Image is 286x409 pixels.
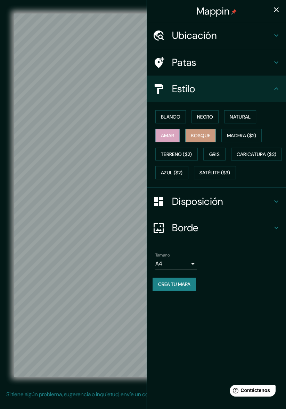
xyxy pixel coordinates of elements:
font: A4 [155,260,162,267]
font: Mappin [196,5,230,18]
button: Azul ($2) [155,166,188,179]
font: Ubicación [172,29,217,42]
font: Amar [161,132,174,139]
font: Satélite ($3) [199,170,230,176]
button: Negro [191,110,219,123]
font: Bosque [191,132,210,139]
iframe: Lanzador de widgets de ayuda [224,382,278,401]
button: Madera ($2) [221,129,262,142]
div: Disposición [147,188,286,215]
img: pin-icon.png [231,9,237,15]
font: Caricatura ($2) [237,151,277,157]
button: Caricatura ($2) [231,148,282,161]
div: Ubicación [147,22,286,49]
button: Terreno ($2) [155,148,198,161]
font: Tamaño [155,252,170,258]
font: Borde [172,221,199,234]
font: Estilo [172,82,195,95]
button: Satélite ($3) [194,166,236,179]
button: Amar [155,129,180,142]
font: Blanco [161,114,180,120]
font: Terreno ($2) [161,151,192,157]
button: Blanco [155,110,186,123]
div: Estilo [147,76,286,102]
button: Crea tu mapa [153,278,196,291]
font: Gris [209,151,220,157]
font: Disposición [172,195,223,208]
button: Natural [224,110,256,123]
button: Bosque [185,129,216,142]
font: Natural [230,114,251,120]
div: Patas [147,49,286,76]
font: Patas [172,56,196,69]
font: Si tiene algún problema, sugerencia o inquietud, envíe un correo electrónico a [6,391,190,398]
canvas: Mapa [14,14,272,377]
font: Crea tu mapa [158,281,190,287]
div: Borde [147,215,286,241]
font: Azul ($2) [161,170,183,176]
div: A4 [155,258,197,269]
font: Madera ($2) [227,132,256,139]
font: Negro [197,114,213,120]
button: Gris [203,148,226,161]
